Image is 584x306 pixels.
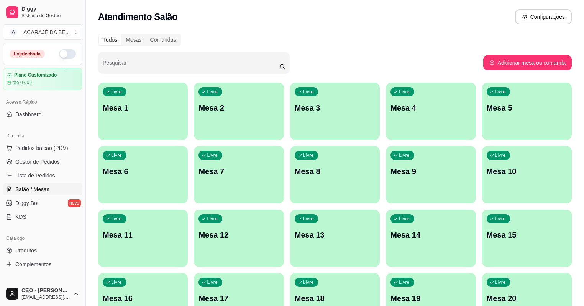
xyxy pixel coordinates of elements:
[15,186,49,193] span: Salão / Mesas
[295,229,375,240] p: Mesa 13
[198,229,279,240] p: Mesa 12
[103,103,183,113] p: Mesa 1
[386,83,476,140] button: LivreMesa 4
[59,49,76,59] button: Alterar Status
[487,293,567,304] p: Mesa 20
[3,3,82,21] a: DiggySistema de Gestão
[3,169,82,182] a: Lista de Pedidos
[399,279,410,285] p: Livre
[103,166,183,177] p: Mesa 6
[111,89,122,95] p: Livre
[15,158,60,166] span: Gestor de Pedidos
[290,146,380,203] button: LivreMesa 8
[290,83,380,140] button: LivreMesa 3
[103,293,183,304] p: Mesa 16
[390,103,471,113] p: Mesa 4
[303,89,314,95] p: Livre
[3,108,82,120] a: Dashboard
[98,146,188,203] button: LivreMesa 6
[487,229,567,240] p: Mesa 15
[198,293,279,304] p: Mesa 17
[198,103,279,113] p: Mesa 2
[121,34,146,45] div: Mesas
[207,152,218,158] p: Livre
[482,83,572,140] button: LivreMesa 5
[3,211,82,223] a: KDS
[303,216,314,222] p: Livre
[3,258,82,270] a: Complementos
[13,80,32,86] article: até 07/09
[21,294,70,300] span: [EMAIL_ADDRESS][DOMAIN_NAME]
[295,293,375,304] p: Mesa 18
[111,216,122,222] p: Livre
[207,216,218,222] p: Livre
[515,9,572,24] button: Configurações
[482,210,572,267] button: LivreMesa 15
[111,279,122,285] p: Livre
[21,13,79,19] span: Sistema de Gestão
[194,146,284,203] button: LivreMesa 7
[386,210,476,267] button: LivreMesa 14
[23,28,70,36] div: ACARAJÉ DA BE ...
[3,244,82,257] a: Produtos
[482,146,572,203] button: LivreMesa 10
[295,103,375,113] p: Mesa 3
[111,152,122,158] p: Livre
[15,172,55,179] span: Lista de Pedidos
[3,156,82,168] a: Gestor de Pedidos
[386,146,476,203] button: LivreMesa 9
[3,183,82,195] a: Salão / Mesas
[290,210,380,267] button: LivreMesa 13
[194,210,284,267] button: LivreMesa 12
[495,152,506,158] p: Livre
[399,89,410,95] p: Livre
[399,216,410,222] p: Livre
[98,210,188,267] button: LivreMesa 11
[15,260,51,268] span: Complementos
[207,89,218,95] p: Livre
[14,72,57,78] article: Plano Customizado
[207,279,218,285] p: Livre
[15,111,42,118] span: Dashboard
[10,50,45,58] div: Loja fechada
[15,199,39,207] span: Diggy Bot
[390,229,471,240] p: Mesa 14
[3,142,82,154] button: Pedidos balcão (PDV)
[295,166,375,177] p: Mesa 8
[3,130,82,142] div: Dia a dia
[495,279,506,285] p: Livre
[3,24,82,40] button: Select a team
[103,229,183,240] p: Mesa 11
[303,152,314,158] p: Livre
[10,28,17,36] span: A
[3,96,82,108] div: Acesso Rápido
[3,285,82,303] button: CEO - [PERSON_NAME][EMAIL_ADDRESS][DOMAIN_NAME]
[3,197,82,209] a: Diggy Botnovo
[3,68,82,90] a: Plano Customizadoaté 07/09
[390,293,471,304] p: Mesa 19
[99,34,121,45] div: Todos
[194,83,284,140] button: LivreMesa 2
[21,6,79,13] span: Diggy
[495,89,506,95] p: Livre
[15,247,37,254] span: Produtos
[495,216,506,222] p: Livre
[390,166,471,177] p: Mesa 9
[303,279,314,285] p: Livre
[483,55,572,70] button: Adicionar mesa ou comanda
[15,213,26,221] span: KDS
[487,166,567,177] p: Mesa 10
[15,144,68,152] span: Pedidos balcão (PDV)
[103,62,279,70] input: Pesquisar
[21,287,70,294] span: CEO - [PERSON_NAME]
[98,11,177,23] h2: Atendimento Salão
[98,83,188,140] button: LivreMesa 1
[146,34,180,45] div: Comandas
[399,152,410,158] p: Livre
[3,232,82,244] div: Catálogo
[487,103,567,113] p: Mesa 5
[198,166,279,177] p: Mesa 7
